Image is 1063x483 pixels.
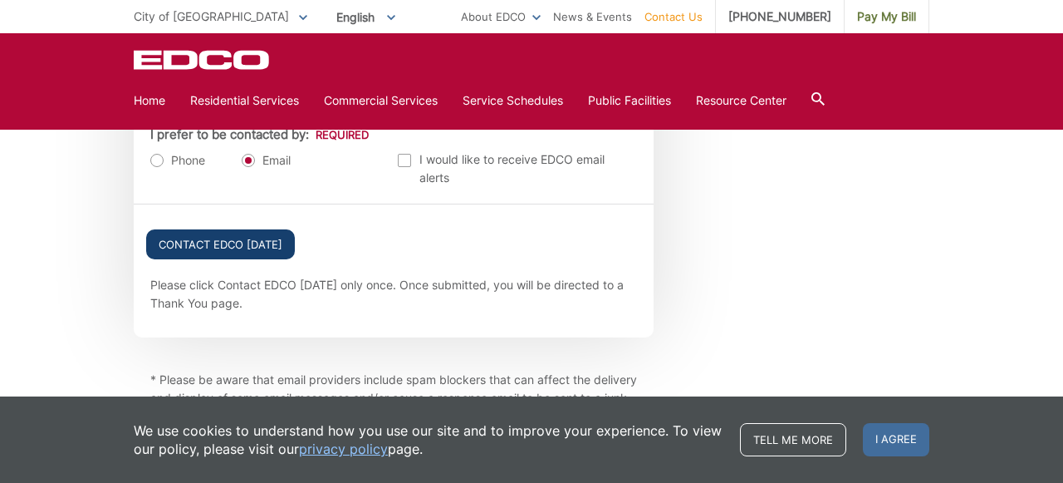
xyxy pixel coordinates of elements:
[553,7,632,26] a: News & Events
[150,152,205,169] label: Phone
[242,152,291,169] label: Email
[863,423,929,456] span: I agree
[134,9,289,23] span: City of [GEOGRAPHIC_DATA]
[150,276,637,313] p: Please click Contact EDCO [DATE] only once. Once submitted, you will be directed to a Thank You p...
[324,3,408,31] span: English
[398,150,637,187] label: I would like to receive EDCO email alerts
[696,91,786,110] a: Resource Center
[588,91,671,110] a: Public Facilities
[146,229,295,259] input: Contact EDCO [DATE]
[134,91,165,110] a: Home
[463,91,563,110] a: Service Schedules
[740,423,846,456] a: Tell me more
[461,7,541,26] a: About EDCO
[857,7,916,26] span: Pay My Bill
[324,91,438,110] a: Commercial Services
[190,91,299,110] a: Residential Services
[150,371,637,481] p: * Please be aware that email providers include spam blockers that can affect the delivery and dis...
[150,127,369,142] label: I prefer to be contacted by:
[299,440,388,458] a: privacy policy
[134,50,272,70] a: EDCD logo. Return to the homepage.
[644,7,703,26] a: Contact Us
[134,421,723,458] p: We use cookies to understand how you use our site and to improve your experience. To view our pol...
